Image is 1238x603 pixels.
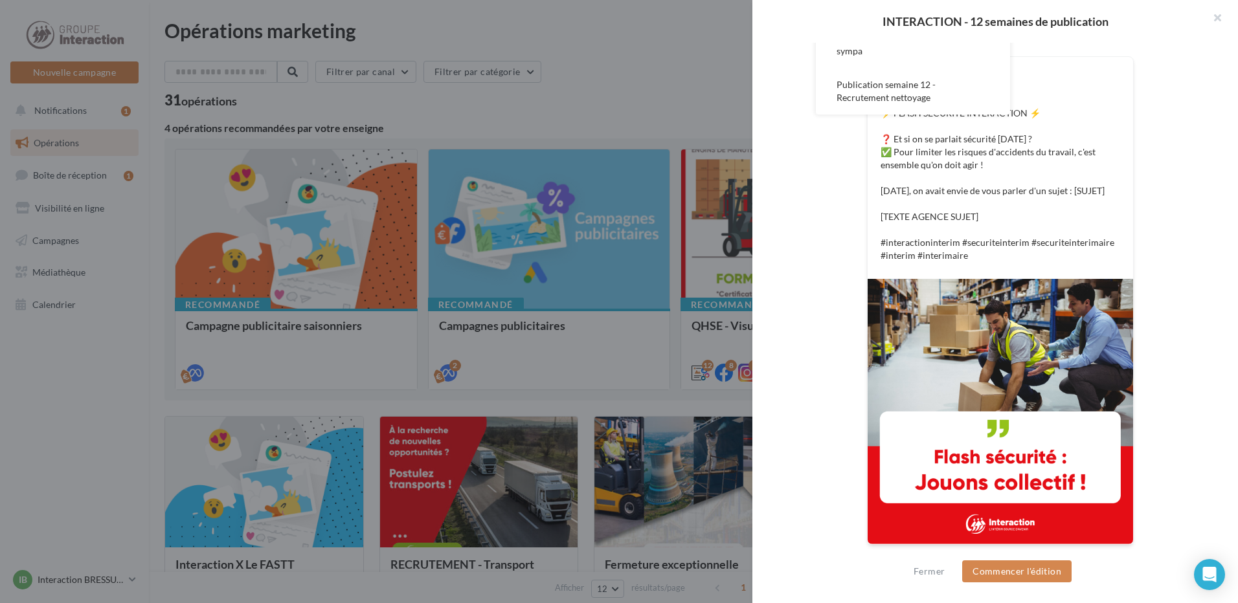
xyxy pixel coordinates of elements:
div: INTERACTION - 12 semaines de publication [773,16,1217,27]
button: Publication semaine 12 - Recrutement nettoyage [816,68,1010,115]
button: Commencer l'édition [962,560,1072,582]
button: Publication semaine 11 - Moment sympa [816,21,1010,68]
button: Fermer [908,564,950,579]
span: Publication semaine 12 - Recrutement nettoyage [837,79,936,103]
div: La prévisualisation est non-contractuelle [867,545,1134,562]
div: Open Intercom Messenger [1194,559,1225,590]
p: ⚡️ FLASH SÉCURITÉ INTERACTION ⚡️ ❓ Et si on se parlait sécurité [DATE] ? ✅ Pour limiter les risqu... [881,107,1120,262]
